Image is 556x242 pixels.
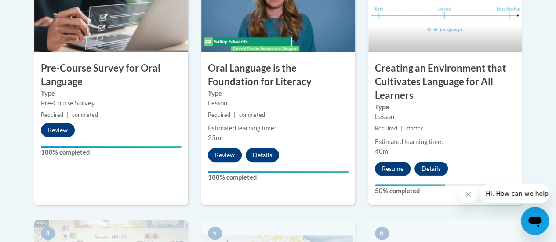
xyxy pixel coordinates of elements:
span: 25m [208,134,221,141]
h3: Oral Language is the Foundation for Literacy [201,61,355,89]
span: 5 [208,227,222,240]
span: Required [208,112,230,118]
label: Type [41,89,182,98]
button: Resume [375,162,411,176]
span: completed [72,112,98,118]
span: | [67,112,69,118]
div: Pre-Course Survey [41,98,182,108]
label: Type [375,102,516,112]
label: 100% completed [41,148,182,157]
iframe: Close message [459,186,477,203]
div: Lesson [208,98,349,108]
span: 6 [375,227,389,240]
span: started [406,125,424,132]
span: completed [239,112,265,118]
button: Review [208,148,242,162]
div: Your progress [208,171,349,173]
span: Hi. How can we help? [5,6,71,13]
div: Your progress [375,184,445,186]
span: | [401,125,403,132]
span: Required [375,125,397,132]
span: | [234,112,236,118]
div: Estimated learning time: [208,123,349,133]
span: 4 [41,227,55,240]
button: Details [246,148,279,162]
label: Type [208,89,349,98]
iframe: Button to launch messaging window [521,207,549,235]
button: Review [41,123,75,137]
h3: Creating an Environment that Cultivates Language for All Learners [368,61,522,102]
iframe: Message from company [480,184,549,203]
span: Required [41,112,63,118]
label: 100% completed [208,173,349,182]
label: 50% completed [375,186,516,196]
span: 40m [375,148,388,155]
div: Lesson [375,112,516,122]
button: Details [414,162,448,176]
h3: Pre-Course Survey for Oral Language [34,61,188,89]
div: Your progress [41,146,182,148]
div: Estimated learning time: [375,137,516,147]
